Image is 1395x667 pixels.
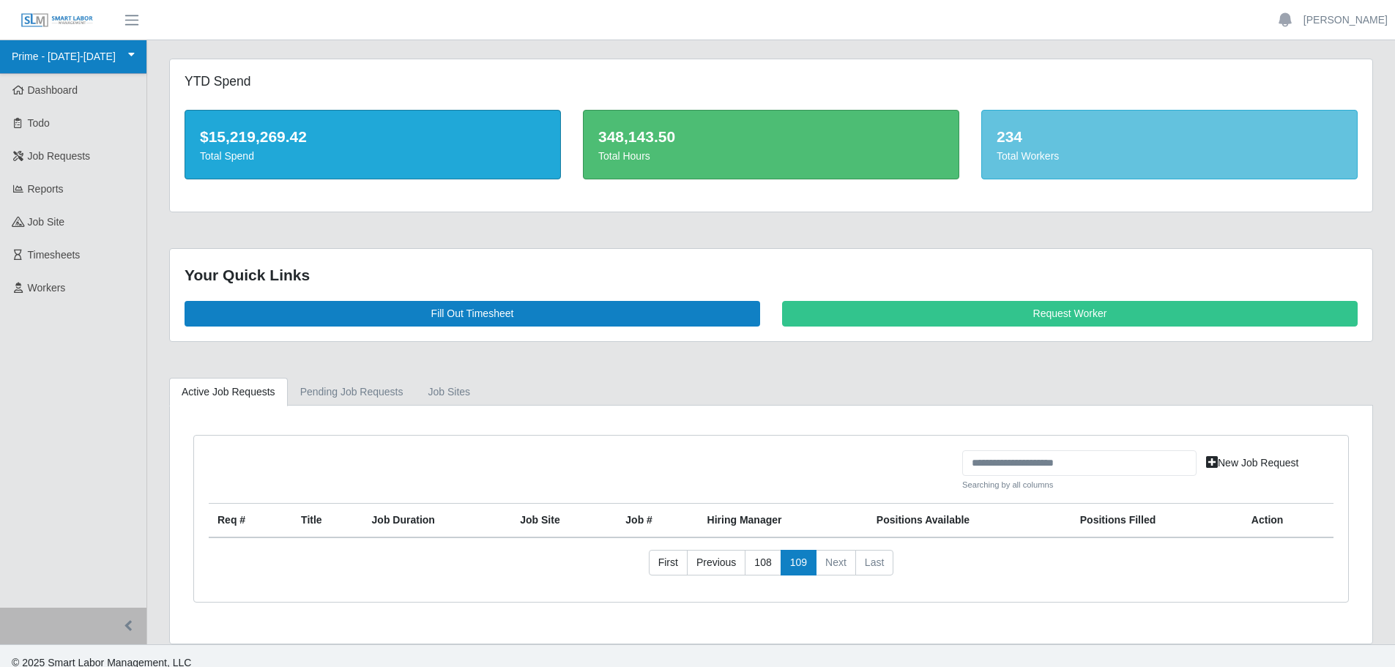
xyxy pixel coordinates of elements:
[868,503,1071,537] th: Positions Available
[185,74,561,89] h5: YTD Spend
[781,550,816,576] a: 109
[169,378,288,406] a: Active Job Requests
[28,183,64,195] span: Reports
[997,149,1342,164] div: Total Workers
[699,503,868,537] th: Hiring Manager
[185,264,1358,287] div: Your Quick Links
[649,550,688,576] a: First
[21,12,94,29] img: SLM Logo
[28,282,66,294] span: Workers
[28,84,78,96] span: Dashboard
[209,550,1333,588] nav: pagination
[782,301,1358,327] a: Request Worker
[1303,12,1388,28] a: [PERSON_NAME]
[28,117,50,129] span: Todo
[185,301,760,327] a: Fill Out Timesheet
[292,503,362,537] th: Title
[745,550,781,576] a: 108
[1197,450,1309,476] a: New Job Request
[598,125,944,149] div: 348,143.50
[511,503,617,537] th: job site
[28,216,65,228] span: job site
[28,249,81,261] span: Timesheets
[200,149,546,164] div: Total Spend
[1071,503,1243,537] th: Positions Filled
[209,503,292,537] th: Req #
[962,479,1197,491] small: Searching by all columns
[416,378,483,406] a: job sites
[1243,503,1333,537] th: Action
[997,125,1342,149] div: 234
[288,378,416,406] a: Pending Job Requests
[598,149,944,164] div: Total Hours
[617,503,698,537] th: Job #
[363,503,512,537] th: Job Duration
[687,550,745,576] a: Previous
[28,150,91,162] span: Job Requests
[200,125,546,149] div: $15,219,269.42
